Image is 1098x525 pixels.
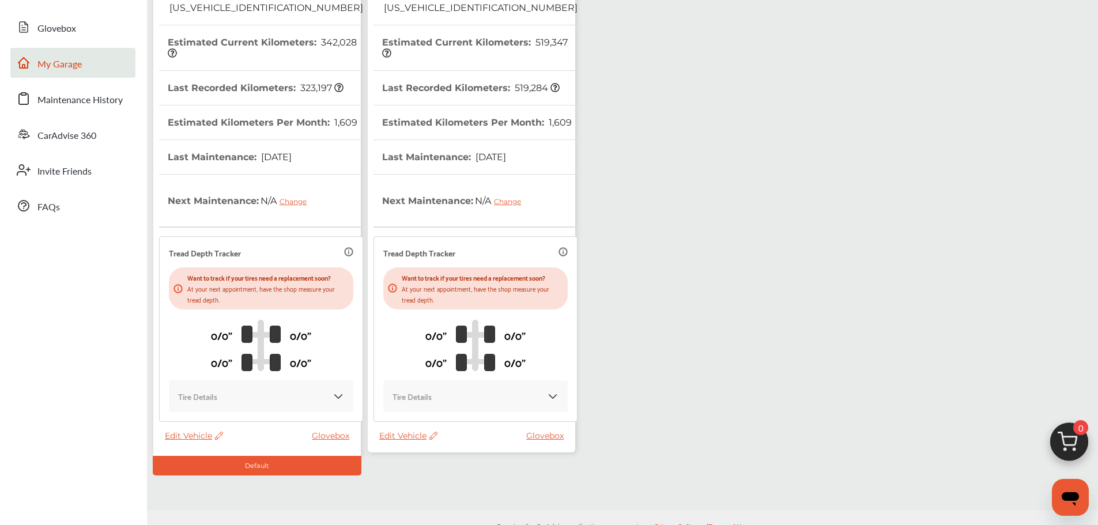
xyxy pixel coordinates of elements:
[526,430,569,441] a: Glovebox
[10,84,135,114] a: Maintenance History
[382,140,506,174] th: Last Maintenance :
[547,117,572,128] span: 1,609
[10,191,135,221] a: FAQs
[504,326,526,344] p: 0/0"
[382,105,572,139] th: Estimated Kilometers Per Month :
[168,37,359,59] span: 342,028
[382,175,530,226] th: Next Maintenance :
[290,326,311,344] p: 0/0"
[168,175,315,226] th: Next Maintenance :
[280,197,312,206] div: Change
[393,390,432,403] p: Tire Details
[259,152,292,163] span: [DATE]
[1052,479,1089,516] iframe: Button to launch messaging window
[37,200,60,215] span: FAQs
[299,82,344,93] span: 323,197
[168,105,357,139] th: Estimated Kilometers Per Month :
[513,82,560,93] span: 519,284
[290,353,311,371] p: 0/0"
[402,283,563,305] p: At your next appointment, have the shop measure your tread depth.
[168,2,363,13] span: [US_VEHICLE_IDENTIFICATION_NUMBER]
[168,71,344,105] th: Last Recorded Kilometers :
[383,246,455,259] p: Tread Depth Tracker
[474,152,506,163] span: [DATE]
[1073,420,1088,435] span: 0
[402,272,563,283] p: Want to track if your tires need a replacement soon?
[10,155,135,185] a: Invite Friends
[37,57,82,72] span: My Garage
[312,430,355,441] a: Glovebox
[168,140,292,174] th: Last Maintenance :
[10,119,135,149] a: CarAdvise 360
[168,25,363,70] th: Estimated Current Kilometers :
[382,2,578,13] span: [US_VEHICLE_IDENTIFICATION_NUMBER]
[211,353,232,371] p: 0/0"
[425,326,447,344] p: 0/0"
[211,326,232,344] p: 0/0"
[456,319,495,371] img: tire_track_logo.b900bcbc.svg
[473,186,530,215] span: N/A
[10,48,135,78] a: My Garage
[37,93,123,108] span: Maintenance History
[37,129,96,143] span: CarAdvise 360
[382,71,560,105] th: Last Recorded Kilometers :
[165,430,223,441] span: Edit Vehicle
[382,25,578,70] th: Estimated Current Kilometers :
[1042,417,1097,473] img: cart_icon.3d0951e8.svg
[382,37,570,59] span: 519,347
[379,430,437,441] span: Edit Vehicle
[425,353,447,371] p: 0/0"
[187,283,349,305] p: At your next appointment, have the shop measure your tread depth.
[333,117,357,128] span: 1,609
[10,12,135,42] a: Glovebox
[178,390,217,403] p: Tire Details
[547,391,559,402] img: KOKaJQAAAABJRU5ErkJggg==
[242,319,281,371] img: tire_track_logo.b900bcbc.svg
[333,391,344,402] img: KOKaJQAAAABJRU5ErkJggg==
[37,164,92,179] span: Invite Friends
[259,186,315,215] span: N/A
[169,246,241,259] p: Tread Depth Tracker
[153,456,361,475] div: Default
[494,197,527,206] div: Change
[504,353,526,371] p: 0/0"
[37,21,76,36] span: Glovebox
[187,272,349,283] p: Want to track if your tires need a replacement soon?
